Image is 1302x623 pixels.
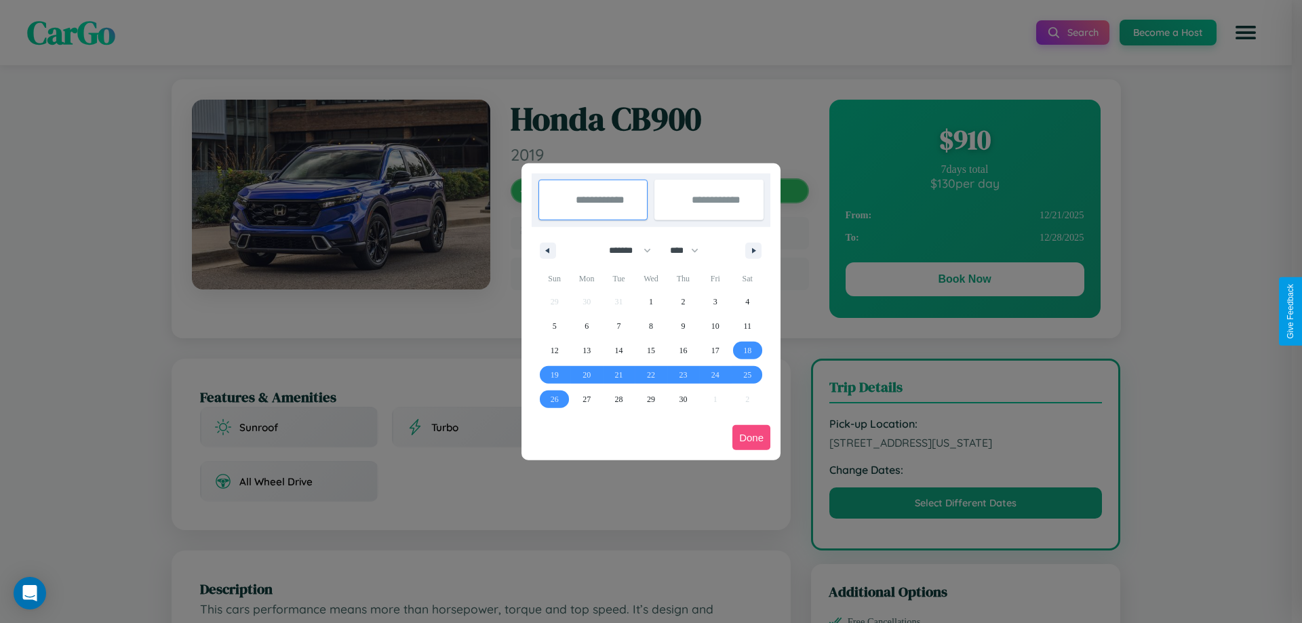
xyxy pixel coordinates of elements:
[538,314,570,338] button: 5
[732,425,770,450] button: Done
[603,338,635,363] button: 14
[743,314,751,338] span: 11
[647,338,655,363] span: 15
[538,387,570,411] button: 26
[583,363,591,387] span: 20
[649,314,653,338] span: 8
[570,268,602,289] span: Mon
[14,577,46,609] div: Open Intercom Messenger
[570,338,602,363] button: 13
[667,268,699,289] span: Thu
[553,314,557,338] span: 5
[732,314,764,338] button: 11
[635,338,667,363] button: 15
[635,363,667,387] button: 22
[603,314,635,338] button: 7
[699,289,731,314] button: 3
[711,314,719,338] span: 10
[667,338,699,363] button: 16
[745,289,749,314] span: 4
[699,363,731,387] button: 24
[667,289,699,314] button: 2
[711,363,719,387] span: 24
[635,289,667,314] button: 1
[603,387,635,411] button: 28
[681,314,685,338] span: 9
[538,338,570,363] button: 12
[570,314,602,338] button: 6
[743,338,751,363] span: 18
[551,338,559,363] span: 12
[649,289,653,314] span: 1
[732,268,764,289] span: Sat
[679,363,687,387] span: 23
[583,338,591,363] span: 13
[615,363,623,387] span: 21
[585,314,589,338] span: 6
[1286,284,1295,339] div: Give Feedback
[732,363,764,387] button: 25
[743,363,751,387] span: 25
[603,363,635,387] button: 21
[699,314,731,338] button: 10
[617,314,621,338] span: 7
[732,338,764,363] button: 18
[667,387,699,411] button: 30
[551,363,559,387] span: 19
[713,289,717,314] span: 3
[667,314,699,338] button: 9
[699,338,731,363] button: 17
[711,338,719,363] span: 17
[635,387,667,411] button: 29
[583,387,591,411] span: 27
[570,387,602,411] button: 27
[551,387,559,411] span: 26
[538,363,570,387] button: 19
[538,268,570,289] span: Sun
[681,289,685,314] span: 2
[635,314,667,338] button: 8
[570,363,602,387] button: 20
[615,338,623,363] span: 14
[732,289,764,314] button: 4
[679,338,687,363] span: 16
[603,268,635,289] span: Tue
[647,363,655,387] span: 22
[635,268,667,289] span: Wed
[667,363,699,387] button: 23
[699,268,731,289] span: Fri
[647,387,655,411] span: 29
[615,387,623,411] span: 28
[679,387,687,411] span: 30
